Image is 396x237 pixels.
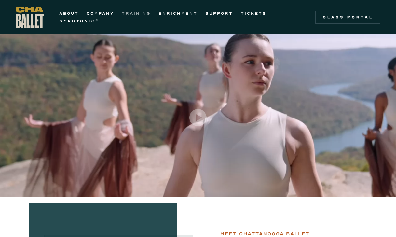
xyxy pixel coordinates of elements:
strong: GYROTONIC [59,19,95,23]
div: Class Portal [319,15,376,20]
a: COMPANY [87,9,114,17]
a: SUPPORT [205,9,233,17]
a: Class Portal [315,11,380,24]
a: TICKETS [241,9,266,17]
a: TRAINING [122,9,151,17]
a: ENRICHMENT [158,9,198,17]
a: ABOUT [59,9,79,17]
sup: ® [95,18,99,21]
a: GYROTONIC® [59,17,99,25]
a: home [16,7,44,28]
